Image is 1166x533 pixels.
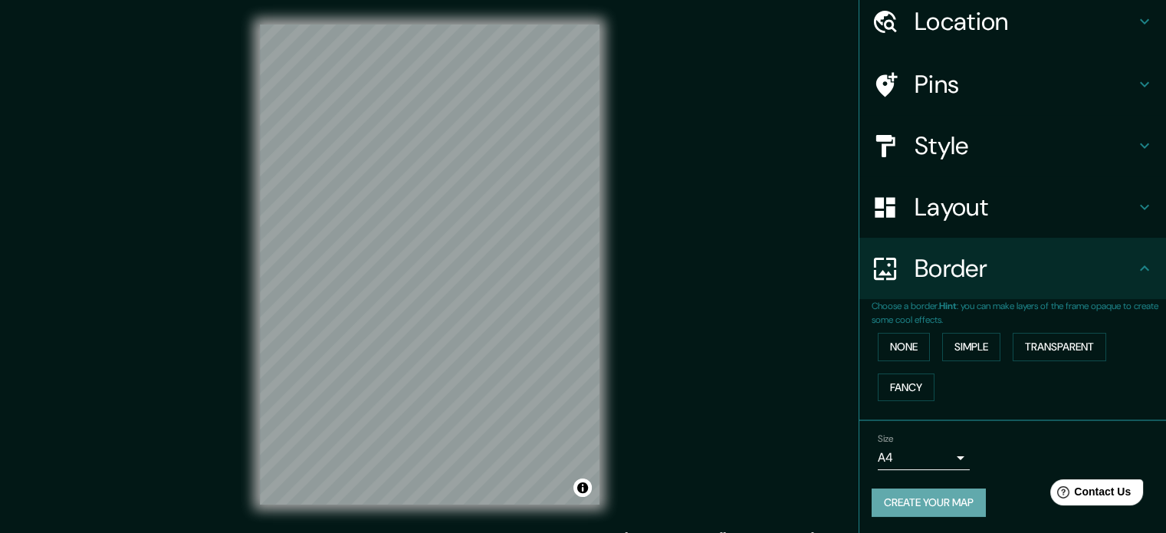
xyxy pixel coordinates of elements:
h4: Border [915,253,1135,284]
iframe: Help widget launcher [1030,473,1149,516]
button: Toggle attribution [573,479,592,497]
canvas: Map [260,25,599,505]
div: Style [859,115,1166,176]
h4: Style [915,130,1135,161]
h4: Location [915,6,1135,37]
button: Transparent [1013,333,1106,361]
button: Create your map [872,489,986,517]
button: None [878,333,930,361]
label: Size [878,433,894,446]
div: Layout [859,176,1166,238]
p: Choose a border. : you can make layers of the frame opaque to create some cool effects. [872,299,1166,327]
div: Pins [859,54,1166,115]
h4: Pins [915,69,1135,100]
b: Hint [939,300,957,312]
h4: Layout [915,192,1135,222]
div: Border [859,238,1166,299]
button: Fancy [878,373,934,402]
button: Simple [942,333,1000,361]
div: A4 [878,446,970,470]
